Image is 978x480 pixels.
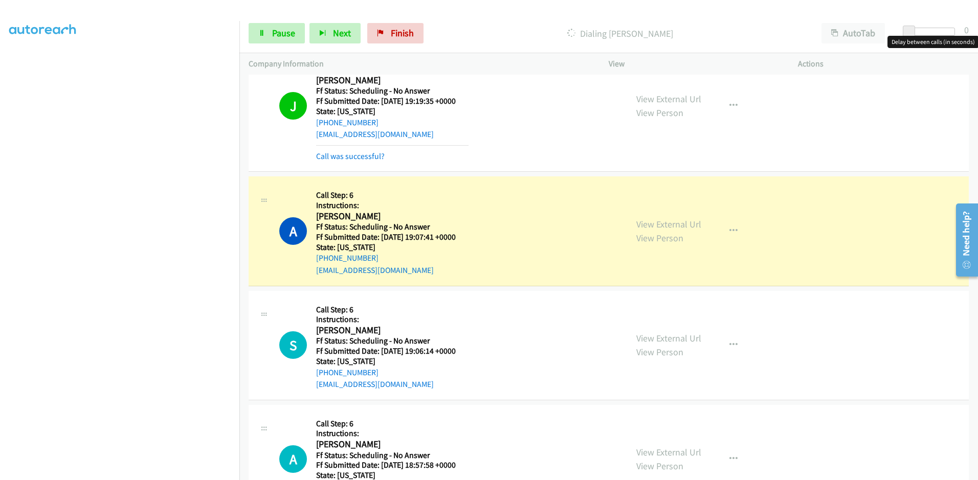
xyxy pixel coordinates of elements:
[821,23,885,43] button: AutoTab
[316,379,434,389] a: [EMAIL_ADDRESS][DOMAIN_NAME]
[636,332,701,344] a: View External Url
[272,27,295,39] span: Pause
[316,242,469,253] h5: State: [US_STATE]
[316,96,469,106] h5: Ff Submitted Date: [DATE] 19:19:35 +0000
[249,58,590,70] p: Company Information
[316,460,469,470] h5: Ff Submitted Date: [DATE] 18:57:58 +0000
[609,58,780,70] p: View
[316,314,469,325] h5: Instructions:
[249,23,305,43] a: Pause
[316,439,469,450] h2: [PERSON_NAME]
[316,222,469,232] h5: Ff Status: Scheduling - No Answer
[316,325,469,336] h2: [PERSON_NAME]
[316,151,385,161] a: Call was successful?
[636,346,683,358] a: View Person
[636,107,683,119] a: View Person
[316,129,434,139] a: [EMAIL_ADDRESS][DOMAIN_NAME]
[316,336,469,346] h5: Ff Status: Scheduling - No Answer
[798,58,969,70] p: Actions
[316,118,379,127] a: [PHONE_NUMBER]
[316,253,379,263] a: [PHONE_NUMBER]
[316,346,469,356] h5: Ff Submitted Date: [DATE] 19:06:14 +0000
[437,27,803,40] p: Dialing [PERSON_NAME]
[316,75,469,86] h2: [PERSON_NAME]
[316,265,434,275] a: [EMAIL_ADDRESS][DOMAIN_NAME]
[279,445,307,473] h1: A
[367,23,424,43] a: Finish
[316,356,469,367] h5: State: [US_STATE]
[636,218,701,230] a: View External Url
[636,446,701,458] a: View External Url
[316,368,379,377] a: [PHONE_NUMBER]
[316,200,469,211] h5: Instructions:
[279,217,307,245] h1: A
[948,199,978,281] iframe: Resource Center
[316,106,469,117] h5: State: [US_STATE]
[279,331,307,359] h1: S
[316,450,469,461] h5: Ff Status: Scheduling - No Answer
[391,27,414,39] span: Finish
[279,92,307,120] h1: J
[333,27,351,39] span: Next
[636,93,701,105] a: View External Url
[316,211,469,222] h2: [PERSON_NAME]
[316,86,469,96] h5: Ff Status: Scheduling - No Answer
[309,23,361,43] button: Next
[316,428,469,439] h5: Instructions:
[316,190,469,200] h5: Call Step: 6
[316,419,469,429] h5: Call Step: 6
[636,232,683,244] a: View Person
[316,305,469,315] h5: Call Step: 6
[964,23,969,37] div: 0
[636,460,683,472] a: View Person
[316,232,469,242] h5: Ff Submitted Date: [DATE] 19:07:41 +0000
